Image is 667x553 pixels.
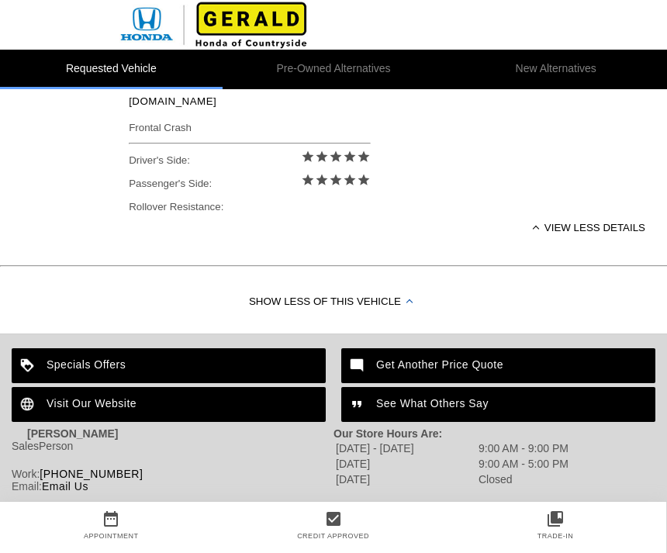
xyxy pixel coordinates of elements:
strong: Our Store Hours Are: [333,427,442,440]
a: Visit Our Website [12,387,326,422]
div: Driver's Side: [129,149,371,172]
a: Trade-In [537,532,574,540]
div: View less details [129,209,645,247]
a: Email Us [42,480,88,493]
a: Credit Approved [297,532,369,540]
i: star [301,173,315,187]
td: 9:00 AM - 5:00 PM [478,457,569,471]
img: ic_loyalty_white_24dp_2x.png [12,348,47,383]
div: Email: [12,480,333,493]
div: Passenger's Side: [129,172,371,195]
a: Get Another Price Quote [341,348,655,383]
img: ic_language_white_24dp_2x.png [12,387,47,422]
a: [PHONE_NUMBER] [40,468,143,480]
i: star [357,150,371,164]
i: star [357,173,371,187]
div: Work: [12,468,333,480]
i: star [315,173,329,187]
div: Frontal Crash [129,118,371,137]
i: star [343,173,357,187]
img: ic_format_quote_white_24dp_2x.png [341,387,376,422]
a: Appointment [84,532,139,540]
i: star [301,150,315,164]
td: [DATE] - [DATE] [335,441,476,455]
td: Closed [478,472,569,486]
a: collections_bookmark [444,510,666,528]
img: ic_mode_comment_white_24dp_2x.png [341,348,376,383]
td: [DATE] [335,457,476,471]
td: [DATE] [335,472,476,486]
a: check_box [222,510,444,528]
i: star [315,150,329,164]
div: SalesPerson [12,440,333,452]
li: New Alternatives [444,50,667,89]
a: See What Others Say [341,387,655,422]
div: Rollover Resistance: [129,195,371,219]
i: star [343,150,357,164]
i: star [329,173,343,187]
a: Specials Offers [12,348,326,383]
a: [DOMAIN_NAME] [129,95,216,107]
i: star [329,150,343,164]
strong: [PERSON_NAME] [27,427,118,440]
li: Pre-Owned Alternatives [223,50,445,89]
td: 9:00 AM - 9:00 PM [478,441,569,455]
